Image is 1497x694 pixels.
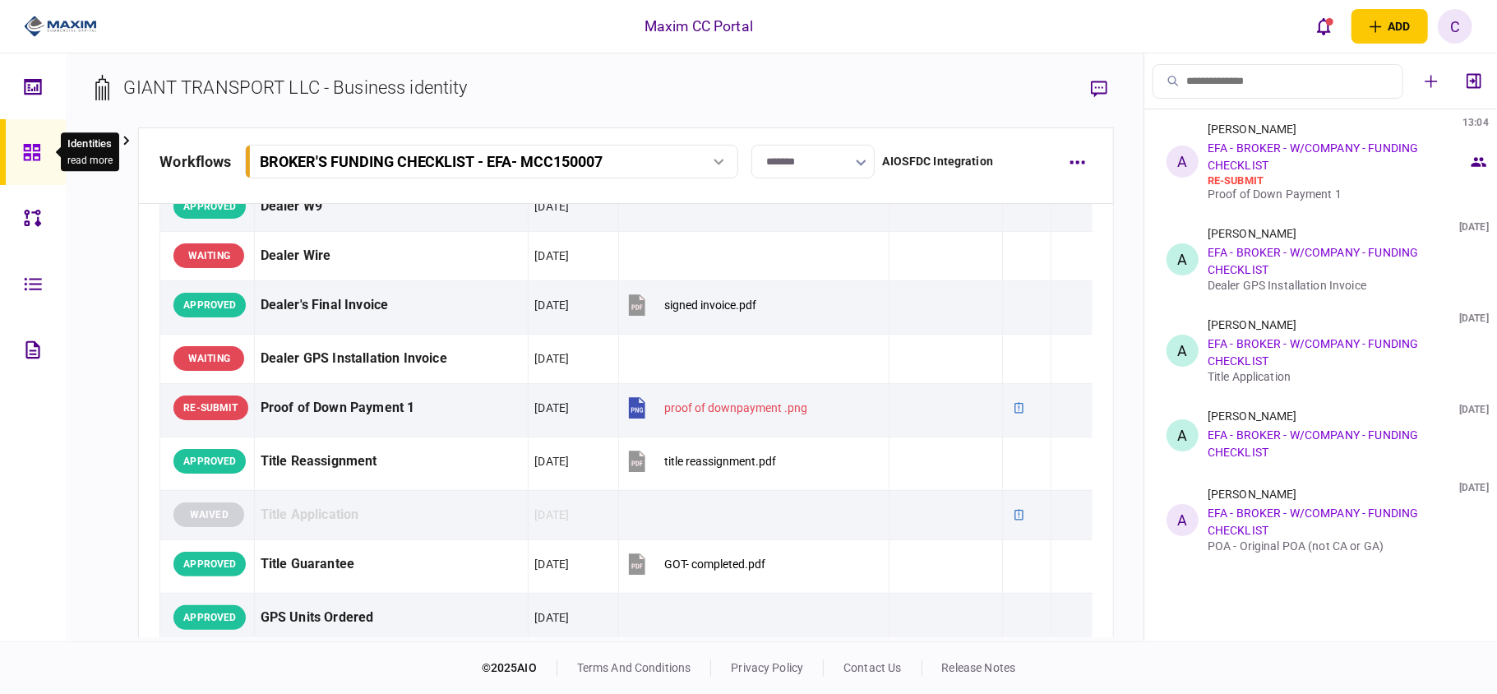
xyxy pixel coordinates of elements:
a: contact us [843,661,901,674]
a: EFA - BROKER - W/COMPANY - FUNDING CHECKLIST [1208,507,1418,537]
div: GIANT TRANSPORT LLC - Business identity [123,74,467,101]
button: open adding identity options [1351,9,1428,44]
div: Title Application [261,497,523,534]
div: [DATE] [1459,312,1489,325]
a: terms and conditions [577,661,691,674]
div: WAITING [173,346,244,371]
div: [DATE] [534,400,569,416]
div: Dealer GPS Installation Invoice [261,340,523,377]
div: Proof of Down Payment 1 [1208,187,1468,201]
div: Dealer's Final Invoice [261,287,523,324]
div: title reassignment.pdf [664,455,776,468]
div: [PERSON_NAME] [1208,409,1297,423]
button: BROKER'S FUNDING CHECKLIST - EFA- MCC150007 [245,145,738,178]
div: WAITING [173,243,244,268]
a: release notes [942,661,1016,674]
div: 13:04 [1462,116,1489,129]
div: A [1167,504,1199,536]
div: APPROVED [173,293,246,317]
div: proof of downpayment .png [664,401,807,414]
button: C [1438,9,1472,44]
div: signed invoice.pdf [664,298,756,312]
div: re-submit [1208,174,1468,187]
div: WAIVED [173,502,244,527]
div: [PERSON_NAME] [1208,318,1297,331]
div: BROKER'S FUNDING CHECKLIST - EFA - MCC150007 [260,153,603,170]
div: A [1167,146,1199,178]
div: workflows [159,150,231,173]
div: [DATE] [534,198,569,215]
div: Dealer GPS Installation Invoice [1208,279,1468,292]
div: GOT- completed.pdf [664,558,765,571]
a: EFA - BROKER - W/COMPANY - FUNDING CHECKLIST [1208,428,1418,459]
div: [DATE] [534,609,569,626]
div: [PERSON_NAME] [1208,123,1297,136]
button: title reassignment.pdf [625,443,776,480]
div: Identities [67,136,113,152]
div: APPROVED [173,552,246,576]
button: signed invoice.pdf [625,287,756,324]
img: client company logo [24,14,97,39]
button: GOT- completed.pdf [625,546,765,583]
button: read more [67,155,113,166]
div: AIOSFDC Integration [883,153,994,170]
div: A [1167,243,1199,275]
div: GPS Units Ordered [261,599,523,636]
div: APPROVED [173,605,246,630]
a: EFA - BROKER - W/COMPANY - FUNDING CHECKLIST [1208,246,1418,276]
div: Title Guarantee [261,546,523,583]
div: A [1167,419,1199,451]
div: Title Application [1208,370,1468,383]
div: Maxim CC Portal [645,16,753,37]
div: [DATE] [534,297,569,313]
div: [DATE] [534,507,569,523]
div: APPROVED [173,194,246,219]
div: A [1167,335,1199,367]
div: [DATE] [534,350,569,367]
button: open notifications list [1307,9,1342,44]
div: RE-SUBMIT [173,396,247,420]
div: Dealer Wire [261,238,523,275]
div: [DATE] [534,248,569,264]
div: [DATE] [1459,403,1489,416]
div: [PERSON_NAME] [1208,488,1297,501]
a: EFA - BROKER - W/COMPANY - FUNDING CHECKLIST [1208,141,1418,172]
div: POA - Original POA (not CA or GA) [1208,539,1468,553]
div: © 2025 AIO [482,659,557,677]
div: [DATE] [534,453,569,470]
div: Title Reassignment [261,443,523,480]
div: [DATE] [534,556,569,572]
div: [DATE] [1459,220,1489,234]
button: proof of downpayment .png [625,390,807,427]
div: Proof of Down Payment 1 [261,390,523,427]
div: APPROVED [173,449,246,474]
div: [DATE] [1459,481,1489,494]
a: EFA - BROKER - W/COMPANY - FUNDING CHECKLIST [1208,337,1418,368]
div: [PERSON_NAME] [1208,227,1297,240]
a: privacy policy [731,661,803,674]
div: Dealer W9 [261,188,523,225]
